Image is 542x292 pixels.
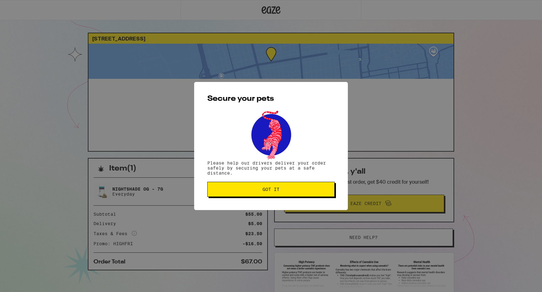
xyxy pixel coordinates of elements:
p: Please help our drivers deliver your order safely by securing your pets at a safe distance. [207,160,335,176]
button: Got it [207,182,335,197]
span: Hi. Need any help? [4,4,45,9]
img: pets [245,109,297,160]
h2: Secure your pets [207,95,335,103]
span: Got it [263,187,279,192]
